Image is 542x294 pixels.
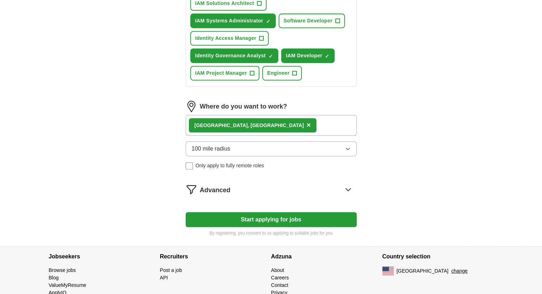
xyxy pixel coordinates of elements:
[271,282,288,288] a: Contact
[195,69,247,77] span: IAM Project Manager
[325,53,329,59] span: ✓
[279,14,345,28] button: Software Developer
[195,122,304,129] div: , [GEOGRAPHIC_DATA]
[186,162,193,169] input: Only apply to fully remote roles
[195,17,263,25] span: IAM Systems Administrator
[306,121,311,129] span: ×
[200,102,287,111] label: Where do you want to work?
[49,267,76,273] a: Browse jobs
[49,282,87,288] a: ValueMyResume
[269,53,273,59] span: ✓
[382,247,494,267] h4: Country selection
[195,35,257,42] span: Identity Access Manager
[195,122,248,128] strong: [GEOGRAPHIC_DATA]
[160,267,182,273] a: Post a job
[196,162,264,169] span: Only apply to fully remote roles
[49,275,59,280] a: Blog
[281,48,335,63] button: IAM Developer✓
[195,52,266,59] span: Identity Governance Analyst
[186,141,357,156] button: 100 mile radius
[266,19,270,24] span: ✓
[451,267,468,275] button: change
[271,275,289,280] a: Careers
[190,14,276,28] button: IAM Systems Administrator✓
[186,230,357,236] p: By registering, you consent to us applying to suitable jobs for you
[186,212,357,227] button: Start applying for jobs
[397,267,449,275] span: [GEOGRAPHIC_DATA]
[190,66,259,80] button: IAM Project Manager
[382,267,394,275] img: US flag
[306,120,311,131] button: ×
[186,184,197,195] img: filter
[267,69,290,77] span: Engineer
[284,17,332,25] span: Software Developer
[192,145,231,153] span: 100 mile radius
[190,48,278,63] button: Identity Governance Analyst✓
[262,66,302,80] button: Engineer
[200,185,231,195] span: Advanced
[186,101,197,112] img: location.png
[286,52,322,59] span: IAM Developer
[190,31,269,46] button: Identity Access Manager
[160,275,168,280] a: API
[271,267,284,273] a: About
